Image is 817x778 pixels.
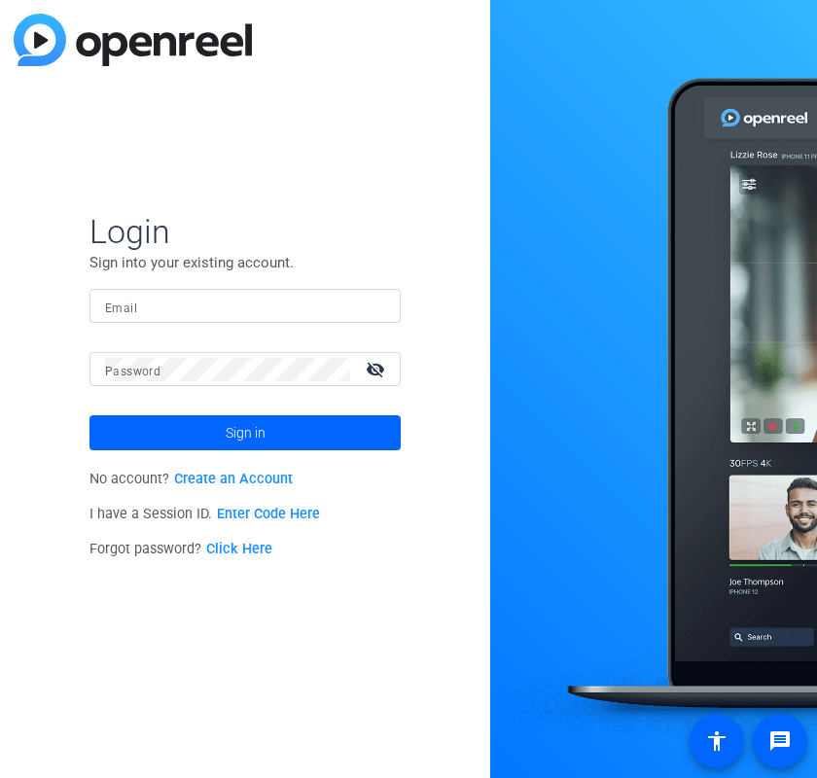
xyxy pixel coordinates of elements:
span: No account? [89,471,293,487]
a: Create an Account [174,471,293,487]
mat-icon: accessibility [705,729,728,753]
mat-icon: visibility_off [354,355,401,383]
button: Sign in [89,415,401,450]
a: Enter Code Here [217,506,320,522]
input: Enter Email Address [105,295,385,318]
img: blue-gradient.svg [14,14,252,66]
mat-icon: message [768,729,792,753]
span: Forgot password? [89,541,272,557]
p: Sign into your existing account. [89,252,401,273]
span: Sign in [226,408,266,457]
a: Click Here [206,541,272,557]
mat-label: Password [105,365,160,378]
mat-label: Email [105,301,137,315]
span: I have a Session ID. [89,506,320,522]
span: Login [89,211,401,252]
